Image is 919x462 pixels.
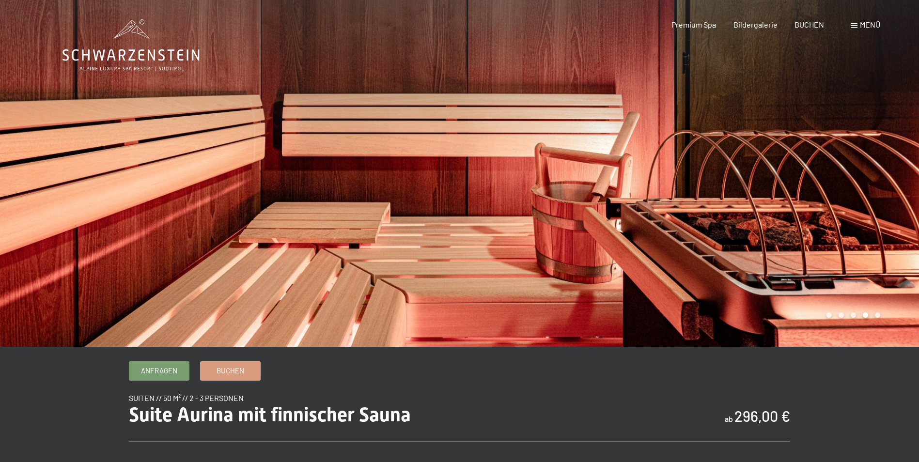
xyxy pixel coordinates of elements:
[129,362,189,380] a: Anfragen
[141,366,177,376] span: Anfragen
[201,362,260,380] a: Buchen
[725,414,733,423] span: ab
[217,366,244,376] span: Buchen
[733,20,778,29] a: Bildergalerie
[860,20,880,29] span: Menü
[794,20,824,29] a: BUCHEN
[734,407,790,425] b: 296,00 €
[129,393,244,402] span: Suiten // 50 m² // 2 - 3 Personen
[129,403,411,426] span: Suite Aurina mit finnischer Sauna
[671,20,716,29] a: Premium Spa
